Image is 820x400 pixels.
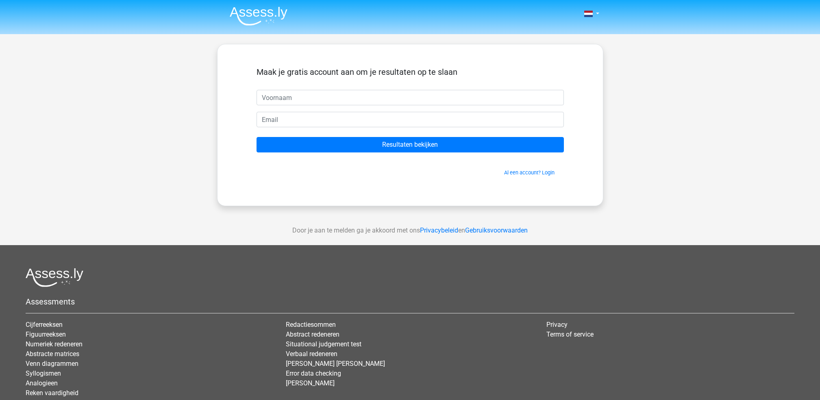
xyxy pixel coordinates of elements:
img: Assessly logo [26,268,83,287]
input: Resultaten bekijken [257,137,564,152]
a: Terms of service [546,330,594,338]
a: Analogieen [26,379,58,387]
a: [PERSON_NAME] [286,379,335,387]
a: Al een account? Login [504,170,555,176]
a: Verbaal redeneren [286,350,337,358]
a: Syllogismen [26,370,61,377]
input: Voornaam [257,90,564,105]
a: Abstract redeneren [286,330,339,338]
a: [PERSON_NAME] [PERSON_NAME] [286,360,385,367]
h5: Maak je gratis account aan om je resultaten op te slaan [257,67,564,77]
a: Reken vaardigheid [26,389,78,397]
img: Assessly [230,7,287,26]
a: Situational judgement test [286,340,361,348]
a: Privacybeleid [420,226,458,234]
a: Numeriek redeneren [26,340,83,348]
a: Redactiesommen [286,321,336,328]
input: Email [257,112,564,127]
a: Cijferreeksen [26,321,63,328]
a: Error data checking [286,370,341,377]
a: Gebruiksvoorwaarden [465,226,528,234]
a: Privacy [546,321,568,328]
a: Abstracte matrices [26,350,79,358]
h5: Assessments [26,297,794,307]
a: Venn diagrammen [26,360,78,367]
a: Figuurreeksen [26,330,66,338]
